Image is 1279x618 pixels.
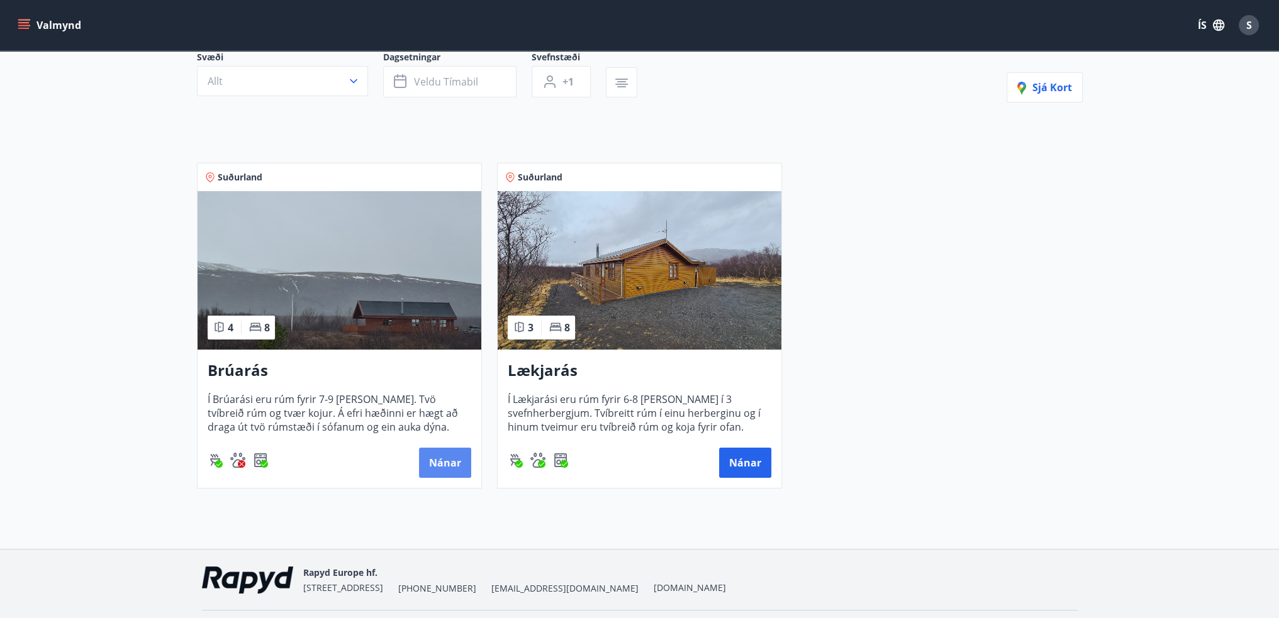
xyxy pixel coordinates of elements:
[208,360,471,382] h3: Brúarás
[230,453,245,468] div: Gæludýr
[414,75,478,89] span: Veldu tímabil
[562,75,574,89] span: +1
[230,453,245,468] img: pxcaIm5dSOV3FS4whs1soiYWTwFQvksT25a9J10C.svg
[228,321,233,334] span: 4
[197,51,383,66] span: Svæði
[532,66,591,97] button: +1
[253,453,268,468] div: Uppþvottavél
[208,392,471,434] span: Í Brúarási eru rúm fyrir 7-9 [PERSON_NAME]. Tvö tvíbreið rúm og tvær kojur. Á efri hæðinni er hæg...
[719,448,771,478] button: Nánar
[491,582,639,595] span: [EMAIL_ADDRESS][DOMAIN_NAME]
[508,392,771,434] span: Í Lækjarási eru rúm fyrir 6-8 [PERSON_NAME] í 3 svefnherbergjum. Tvíbreitt rúm í einu herberginu ...
[197,66,368,96] button: Allt
[1191,14,1231,36] button: ÍS
[654,582,726,593] a: [DOMAIN_NAME]
[553,453,568,468] div: Uppþvottavél
[383,51,532,66] span: Dagsetningar
[208,453,223,468] img: ZXjrS3QKesehq6nQAPjaRuRTI364z8ohTALB4wBr.svg
[564,321,570,334] span: 8
[218,171,262,184] span: Suðurland
[530,453,545,468] div: Gæludýr
[532,51,606,66] span: Svefnstæði
[508,453,523,468] div: Gasgrill
[202,566,293,593] img: ekj9gaOU4bjvQReEWNZ0zEMsCR0tgSDGv48UY51k.png
[553,453,568,468] img: 7hj2GulIrg6h11dFIpsIzg8Ak2vZaScVwTihwv8g.svg
[303,566,377,578] span: Rapyd Europe hf.
[528,321,533,334] span: 3
[198,191,481,350] img: Paella dish
[1007,72,1083,102] button: Sjá kort
[1246,18,1252,32] span: S
[530,453,545,468] img: pxcaIm5dSOV3FS4whs1soiYWTwFQvksT25a9J10C.svg
[383,66,517,97] button: Veldu tímabil
[498,191,781,350] img: Paella dish
[264,321,270,334] span: 8
[253,453,268,468] img: 7hj2GulIrg6h11dFIpsIzg8Ak2vZaScVwTihwv8g.svg
[1017,80,1072,94] span: Sjá kort
[208,453,223,468] div: Gasgrill
[419,448,471,478] button: Nánar
[518,171,562,184] span: Suðurland
[398,582,476,595] span: [PHONE_NUMBER]
[508,360,771,382] h3: Lækjarás
[303,582,383,593] span: [STREET_ADDRESS]
[508,453,523,468] img: ZXjrS3QKesehq6nQAPjaRuRTI364z8ohTALB4wBr.svg
[15,14,86,36] button: menu
[208,74,223,88] span: Allt
[1234,10,1264,40] button: S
